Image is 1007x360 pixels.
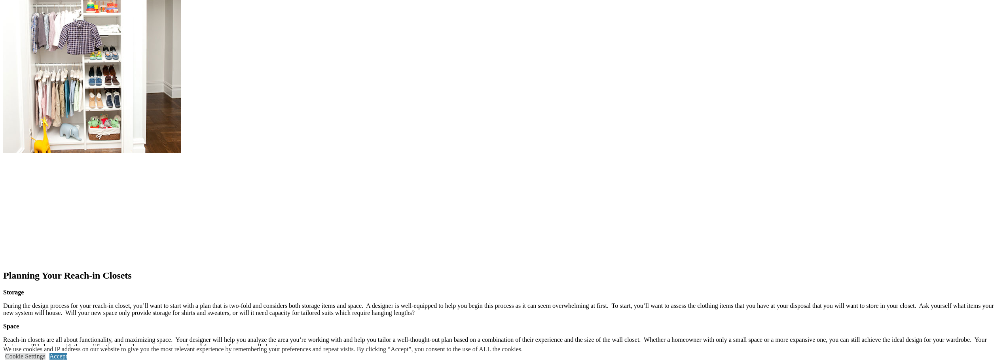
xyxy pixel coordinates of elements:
p: During the design process for your reach-in closet, you’ll want to start with a plan that is two-... [3,302,1004,317]
strong: Space [3,323,19,330]
div: We use cookies and IP address on our website to give you the most relevant experience by remember... [3,346,523,353]
p: Reach-in closets are all about functionality, and maximizing space. Your designer will help you a... [3,336,1004,351]
h2: Planning Your Reach-in Closets [3,270,1004,281]
a: Accept [49,353,67,360]
strong: Storage [3,289,24,296]
a: Cookie Settings [5,353,46,360]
